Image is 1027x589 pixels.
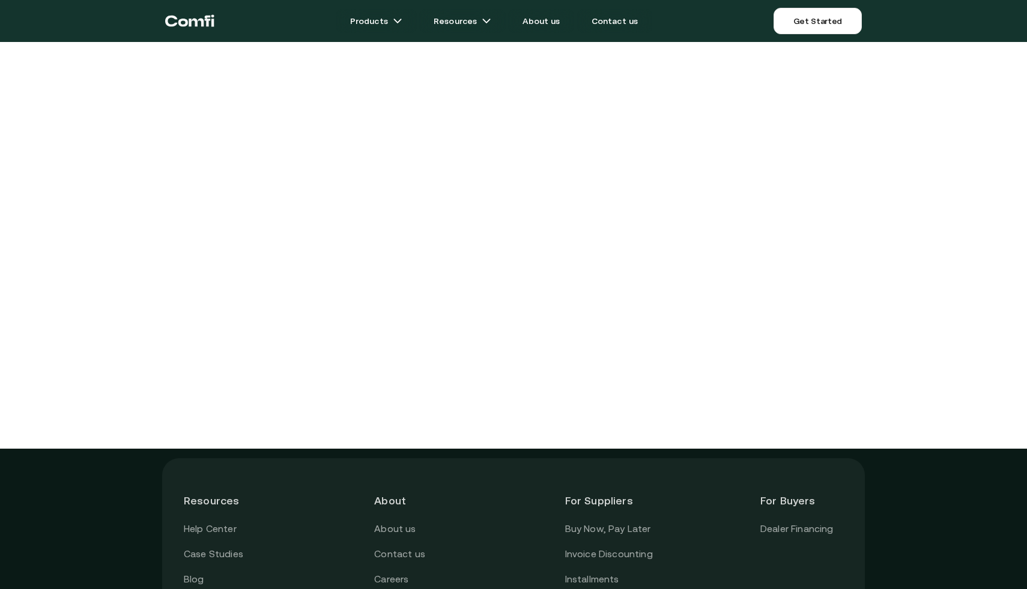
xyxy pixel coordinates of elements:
[374,521,416,537] a: About us
[374,480,457,521] header: About
[184,546,243,562] a: Case Studies
[184,572,204,587] a: Blog
[565,480,653,521] header: For Suppliers
[165,3,214,39] a: Return to the top of the Comfi home page
[508,9,574,33] a: About us
[419,9,506,33] a: Resourcesarrow icons
[565,546,653,562] a: Invoice Discounting
[256,108,771,413] iframe: Funding Deals through Comfi
[760,480,843,521] header: For Buyers
[336,9,417,33] a: Productsarrow icons
[565,572,619,587] a: Installments
[393,16,402,26] img: arrow icons
[482,16,491,26] img: arrow icons
[374,572,408,587] a: Careers
[760,521,834,537] a: Dealer Financing
[184,521,237,537] a: Help Center
[184,480,267,521] header: Resources
[577,9,653,33] a: Contact us
[565,521,651,537] a: Buy Now, Pay Later
[374,546,425,562] a: Contact us
[774,8,862,34] a: Get Started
